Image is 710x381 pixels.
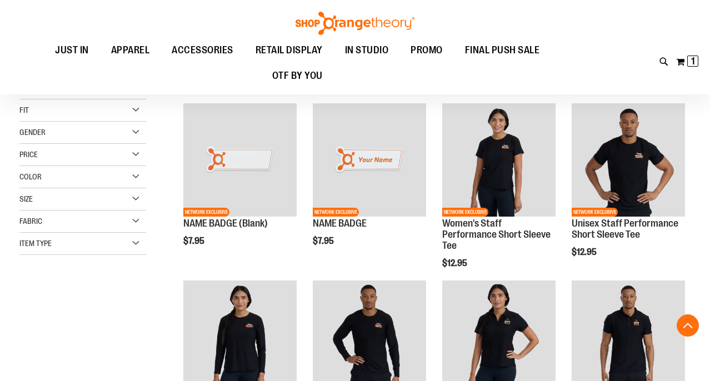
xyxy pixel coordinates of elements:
img: Unisex Staff Performance Short Sleeve Tee [572,103,685,217]
span: Fabric [19,217,42,225]
span: PROMO [411,38,443,63]
span: RETAIL DISPLAY [256,38,323,63]
a: Unisex Staff Performance Short Sleeve TeeNETWORK EXCLUSIVE [572,103,685,218]
span: Fit [19,106,29,114]
div: product [566,98,691,285]
img: NAME BADGE (Blank) [183,103,297,217]
span: Gender [19,128,46,137]
span: Color [19,172,42,181]
span: $7.95 [313,236,336,246]
a: PROMO [399,38,454,63]
span: NETWORK EXCLUSIVE [183,208,229,217]
a: FINAL PUSH SALE [454,38,551,63]
span: $7.95 [183,236,206,246]
span: JUST IN [55,38,89,63]
span: $12.95 [442,258,469,268]
span: APPAREL [111,38,150,63]
img: Shop Orangetheory [294,12,416,35]
span: Price [19,150,38,159]
a: Women's Staff Performance Short Sleeve TeeNETWORK EXCLUSIVE [442,103,556,218]
span: Size [19,194,33,203]
a: ACCESSORIES [161,38,244,63]
span: NETWORK EXCLUSIVE [572,208,618,217]
span: $12.95 [572,247,598,257]
a: Women's Staff Performance Short Sleeve Tee [442,218,551,251]
div: product [307,98,432,274]
span: ACCESSORIES [172,38,233,63]
a: NAME BADGE (Blank) [183,218,268,229]
a: IN STUDIO [334,38,400,63]
a: RETAIL DISPLAY [244,38,334,63]
span: IN STUDIO [345,38,389,63]
span: 1 [691,56,695,67]
span: Item Type [19,239,52,248]
a: Product image for NAME BADGENETWORK EXCLUSIVE [313,103,426,218]
button: Back To Top [677,314,699,337]
span: NETWORK EXCLUSIVE [442,208,488,217]
a: NAME BADGE [313,218,367,229]
span: NETWORK EXCLUSIVE [313,208,359,217]
span: OTF BY YOU [272,63,323,88]
img: Women's Staff Performance Short Sleeve Tee [442,103,556,217]
a: JUST IN [44,38,100,63]
a: OTF BY YOU [261,63,334,89]
a: NAME BADGE (Blank)NETWORK EXCLUSIVE [183,103,297,218]
img: Product image for NAME BADGE [313,103,426,217]
a: APPAREL [100,38,161,63]
div: product [178,98,302,274]
span: FINAL PUSH SALE [465,38,540,63]
div: product [437,98,561,296]
a: Unisex Staff Performance Short Sleeve Tee [572,218,678,240]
